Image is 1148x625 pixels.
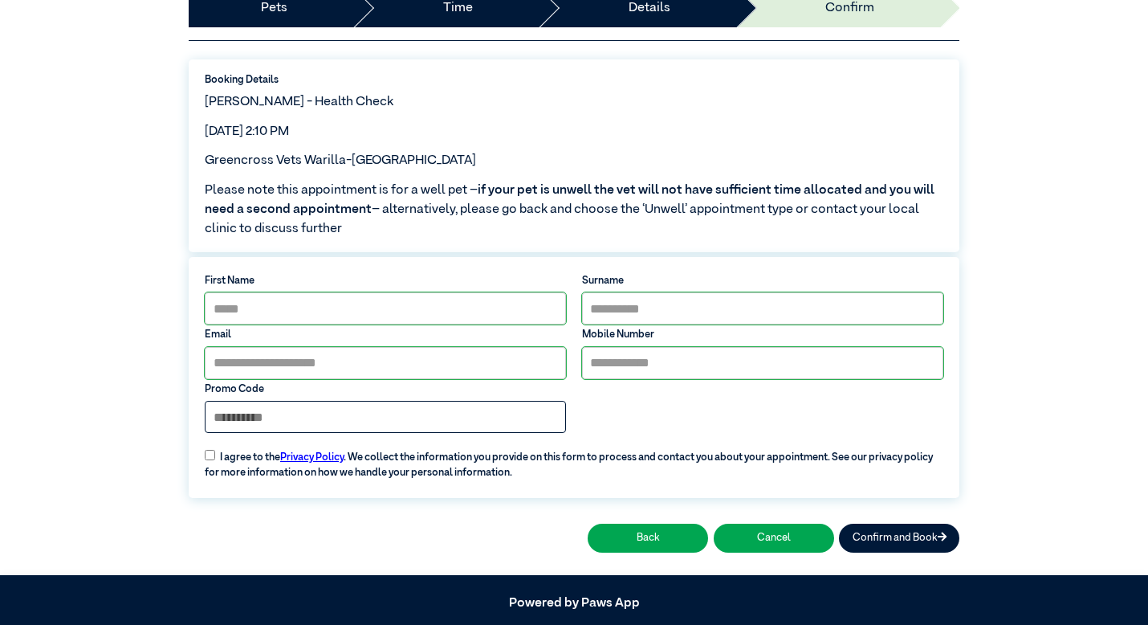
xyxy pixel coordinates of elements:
label: Surname [582,273,943,288]
input: I agree to thePrivacy Policy. We collect the information you provide on this form to process and ... [205,450,215,460]
a: Privacy Policy [280,452,344,463]
span: [DATE] 2:10 PM [205,125,289,138]
label: Mobile Number [582,327,943,342]
label: Promo Code [205,382,566,397]
span: if your pet is unwell the vet will not have sufficient time allocated and you will need a second ... [205,184,934,216]
label: First Name [205,273,566,288]
label: Email [205,327,566,342]
h5: Powered by Paws App [189,596,959,611]
button: Back [588,524,708,552]
label: Booking Details [205,72,943,88]
span: Greencross Vets Warilla-[GEOGRAPHIC_DATA] [205,154,476,167]
button: Cancel [714,524,834,552]
label: I agree to the . We collect the information you provide on this form to process and contact you a... [197,439,951,480]
span: Please note this appointment is for a well pet – – alternatively, please go back and choose the ‘... [205,181,943,239]
button: Confirm and Book [839,524,959,552]
span: [PERSON_NAME] - Health Check [205,96,393,108]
